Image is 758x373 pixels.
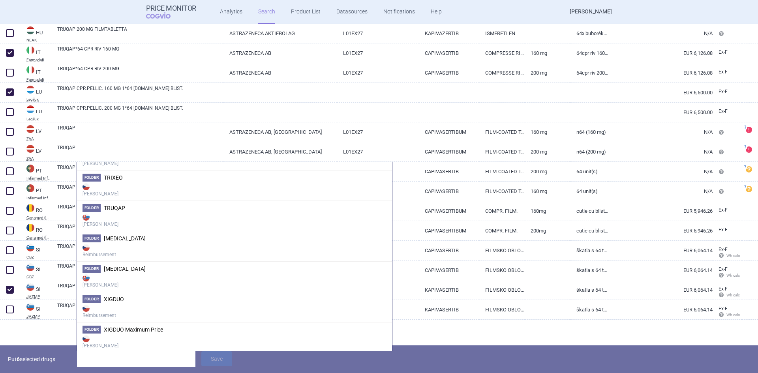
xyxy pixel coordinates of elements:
[608,63,713,82] a: EUR 6,126.08
[21,184,51,200] a: PTPTInfarmed Infomed
[337,122,418,142] a: L01EX27
[223,43,337,63] a: ASTRAZENECA AB
[419,261,480,280] a: CAPIVASERTIB
[104,235,146,242] span: ULTOMIRIS
[83,204,101,212] span: Folder
[719,69,728,75] span: Ex-factory price
[26,176,51,180] abbr: Infarmed Infomed — Infomed - medicinal products database, published by Infarmed, National Authori...
[479,300,525,319] a: FILMSKO OBLOŽENA TABLETA
[57,65,223,79] a: TRUQAP*64 CPR RIV 200 MG
[21,223,51,240] a: ROROCanamed ([DOMAIN_NAME] - Canamed Annex 1)
[719,89,728,94] span: Ex-factory price
[746,127,755,133] a: ?
[713,66,742,78] a: Ex-F
[104,326,163,333] span: XIGDUO Maximum Price
[419,63,480,82] a: CAPIVASERTIB
[570,241,608,260] a: škatla s 64 tabletami v pretisnih omotih
[337,43,418,63] a: L01EX27
[26,117,51,121] abbr: Legilux — List of medicinal products published by the Official Journal of the Grand Duchy of Luxe...
[26,97,51,101] abbr: Legilux — List of medicinal products published by the Official Journal of the Grand Duchy of Luxe...
[26,295,51,299] abbr: JAZMP — List of medicinal products published by the Public Agency of the Republic of Slovenia for...
[26,165,34,172] img: Portugal
[419,221,480,240] a: CAPIVASERTIBUM
[104,205,125,211] span: TRUQAP
[719,273,740,277] span: Wh calc
[713,303,742,321] a: Ex-F Wh calc
[223,122,337,142] a: ASTRAZENECA AB, [GEOGRAPHIC_DATA]
[21,105,51,121] a: LULULegilux
[713,106,742,118] a: Ex-F
[21,144,51,161] a: LVLVZVA
[26,236,51,240] abbr: Canamed (Legislatie.just.ro - Canamed Annex 1) — List of maximum prices for domestic purposes. Un...
[570,300,608,319] a: škatla s 64 tabletami v pretisnih omotih
[719,247,728,252] span: Ex-factory price
[146,4,196,19] a: Price MonitorCOGVIO
[479,182,525,201] a: FILM-COATED TABLET
[26,78,51,82] abbr: Farmadati — Online database developed by Farmadati Italia S.r.l., Italia.
[57,105,223,119] a: TRUQAP CPR.PELLIC. 200 MG 1*64 [DOMAIN_NAME] BLIST.
[479,261,525,280] a: FILMSKO OBLOŽENA TABLETA
[570,280,608,300] a: škatla s 64 tabletami v pretisnih omotih
[57,262,223,277] a: TRUQAP 200 MG FILMSKO OBLOŽENE TABLETE
[608,43,713,63] a: EUR 6,126.08
[719,227,728,232] span: Ex-factory price
[743,125,747,130] span: ?
[719,266,728,272] span: Ex-factory price
[719,313,740,317] span: Wh calc
[719,253,740,258] span: Wh calc
[26,86,34,94] img: Luxembourg
[570,43,608,63] a: 64CPR RIV 160MG
[26,157,51,161] abbr: ZVA — Online database developed by State Agency of Medicines Republic of Latvia.
[337,142,418,161] a: L01EX27
[21,124,51,141] a: LVLVZVA
[419,241,480,260] a: CAPIVASERTIB
[570,182,608,201] a: 64 unit(s)
[21,282,51,299] a: SISIJAZMP
[146,4,196,12] strong: Price Monitor
[26,137,51,141] abbr: ZVA — Online database developed by State Agency of Medicines Republic of Latvia.
[83,212,387,228] strong: [PERSON_NAME]
[21,85,51,101] a: LULULegilux
[525,221,570,240] a: 200mg
[479,122,525,142] a: FILM-COATED TABLET
[21,243,51,259] a: SISICBZ
[713,264,742,282] a: Ex-F Wh calc
[83,234,101,242] span: Folder
[419,43,480,63] a: CAPIVASERTIB
[479,24,525,43] a: ISMERETLEN
[719,109,728,114] span: Ex-factory price
[570,63,608,82] a: 64CPR RIV 200MG
[608,122,713,142] a: N/A
[223,142,337,161] a: ASTRAZENECA AB, [GEOGRAPHIC_DATA]
[26,105,34,113] img: Luxembourg
[713,47,742,58] a: Ex-F
[608,221,713,240] a: EUR 5,946.26
[57,164,223,178] a: TRUQAP
[26,38,51,42] abbr: NEAK — PUPHA database published by the National Health Insurance Fund of Hungary.
[83,244,90,251] img: CZ
[525,43,570,63] a: 160 MG
[57,243,223,257] a: TRUQAP 160 MG FILMSKO OBLOŽENE TABLETE
[223,24,337,43] a: ASTRAZENECA AKTIEBOLAG
[419,201,480,221] a: CAPIVASERTIBUM
[21,302,51,319] a: SISIJAZMP
[104,266,146,272] span: ULTOMIRIS
[83,273,387,289] strong: [PERSON_NAME]
[57,282,223,296] a: TRUQAP 160 MG FILMSKO OBLOŽENE TABLETE
[83,265,101,273] span: Folder
[479,43,525,63] a: COMPRESSE RIVESTITE
[608,261,713,280] a: EUR 6,064.14
[104,296,124,302] span: XIGDUO
[83,305,90,312] img: CZ
[83,183,90,190] img: CZ
[57,45,223,60] a: TRUQAP*64 CPR RIV 160 MG
[608,241,713,260] a: EUR 6,064.14
[83,174,101,182] span: Folder
[479,162,525,181] a: FILM-COATED TABLET
[419,182,480,201] a: CAPIVASERTIB
[570,201,608,221] a: Cutie cu blist. Al/Al x 64 compr. film. (4 ani)
[570,24,608,43] a: 64x buborékcsomagolásban (alu/alu)
[525,122,570,142] a: 160 mg
[26,145,34,153] img: Latvia
[83,214,90,221] img: SK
